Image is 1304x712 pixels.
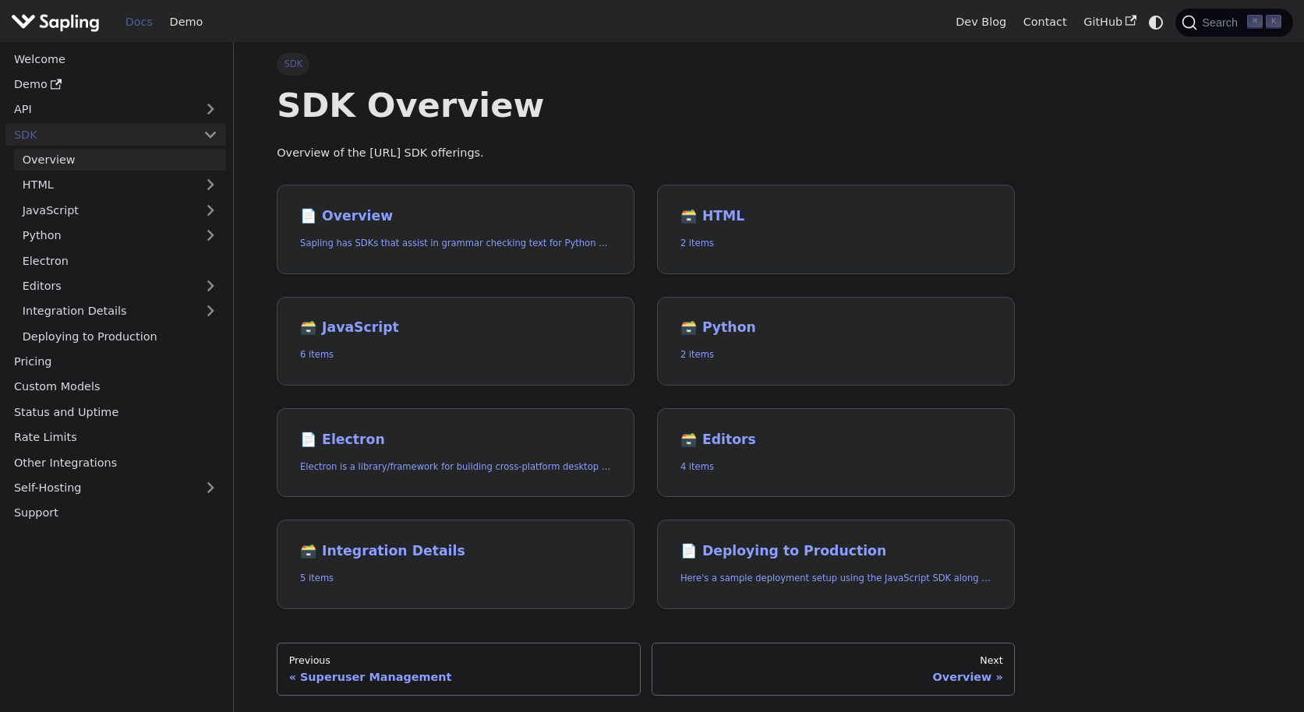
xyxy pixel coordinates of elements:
[5,400,226,423] a: Status and Uptime
[14,224,226,247] a: Python
[680,571,991,586] p: Here's a sample deployment setup using the JavaScript SDK along with a Python backend.
[1247,15,1263,29] kbd: ⌘
[947,10,1014,34] a: Dev Blog
[277,144,1015,163] p: Overview of the [URL] SDK offerings.
[1197,16,1247,29] span: Search
[277,297,634,386] a: 🗃️ JavaScript6 items
[657,297,1015,386] a: 🗃️ Python2 items
[300,236,611,251] p: Sapling has SDKs that assist in grammar checking text for Python and JavaScript, and an HTTP API ...
[14,199,226,221] a: JavaScript
[195,98,226,121] button: Expand sidebar category 'API'
[5,73,226,96] a: Demo
[300,208,611,225] h2: Overview
[300,460,611,474] p: Electron is a library/framework for building cross-platform desktop apps with JavaScript, HTML, a...
[5,123,195,146] a: SDK
[277,185,634,274] a: 📄️ OverviewSapling has SDKs that assist in grammar checking text for Python and JavaScript, and a...
[5,351,226,373] a: Pricing
[14,275,195,298] a: Editors
[5,48,226,70] a: Welcome
[680,347,991,362] p: 2 items
[14,249,226,272] a: Electron
[680,236,991,251] p: 2 items
[680,543,991,560] h2: Deploying to Production
[300,571,611,586] p: 5 items
[277,53,1015,75] nav: Breadcrumbs
[14,325,226,347] a: Deploying to Production
[5,502,226,524] a: Support
[663,670,1002,684] div: Overview
[11,11,100,33] img: Sapling.ai
[300,432,611,449] h2: Electron
[657,408,1015,498] a: 🗃️ Editors4 items
[14,174,226,196] a: HTML
[277,84,1015,126] h1: SDK Overview
[277,53,309,75] span: SDK
[5,98,195,121] a: API
[11,11,105,33] a: Sapling.ai
[277,520,634,609] a: 🗃️ Integration Details5 items
[1145,11,1168,33] button: Switch between dark and light mode (currently system mode)
[680,432,991,449] h2: Editors
[300,319,611,337] h2: JavaScript
[195,275,226,298] button: Expand sidebar category 'Editors'
[117,10,161,34] a: Docs
[680,460,991,474] p: 4 items
[277,643,1015,696] nav: Docs pages
[289,670,628,684] div: Superuser Management
[1266,15,1281,29] kbd: K
[161,10,211,34] a: Demo
[5,451,226,474] a: Other Integrations
[195,123,226,146] button: Collapse sidebar category 'SDK'
[277,643,640,696] a: PreviousSuperuser Management
[657,520,1015,609] a: 📄️ Deploying to ProductionHere's a sample deployment setup using the JavaScript SDK along with a ...
[1015,10,1076,34] a: Contact
[300,347,611,362] p: 6 items
[289,654,628,667] div: Previous
[663,654,1002,667] div: Next
[680,319,991,337] h2: Python
[5,426,226,449] a: Rate Limits
[5,477,226,499] a: Self-Hosting
[657,185,1015,274] a: 🗃️ HTML2 items
[277,408,634,498] a: 📄️ ElectronElectron is a library/framework for building cross-platform desktop apps with JavaScri...
[1175,9,1292,37] button: Search (Command+K)
[680,208,991,225] h2: HTML
[14,300,226,323] a: Integration Details
[652,643,1015,696] a: NextOverview
[14,149,226,171] a: Overview
[5,375,226,398] a: Custom Models
[300,543,611,560] h2: Integration Details
[1075,10,1144,34] a: GitHub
